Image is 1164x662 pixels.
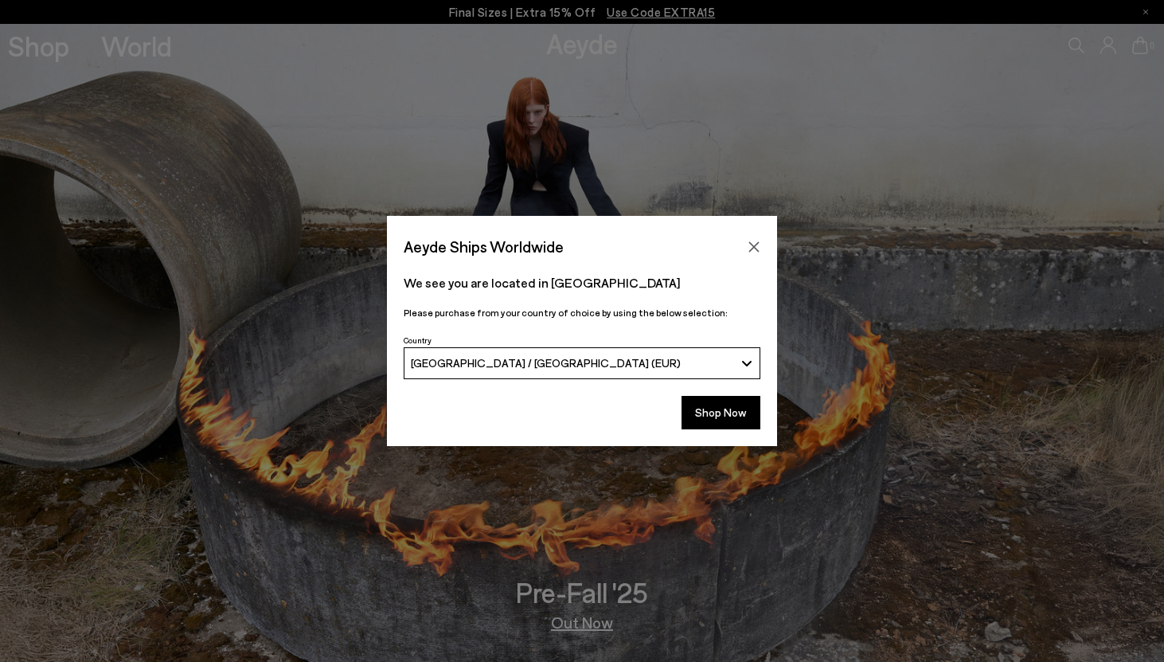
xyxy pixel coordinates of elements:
[404,273,760,292] p: We see you are located in [GEOGRAPHIC_DATA]
[404,305,760,320] p: Please purchase from your country of choice by using the below selection:
[411,356,681,370] span: [GEOGRAPHIC_DATA] / [GEOGRAPHIC_DATA] (EUR)
[682,396,760,429] button: Shop Now
[404,335,432,345] span: Country
[404,233,564,260] span: Aeyde Ships Worldwide
[742,235,766,259] button: Close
